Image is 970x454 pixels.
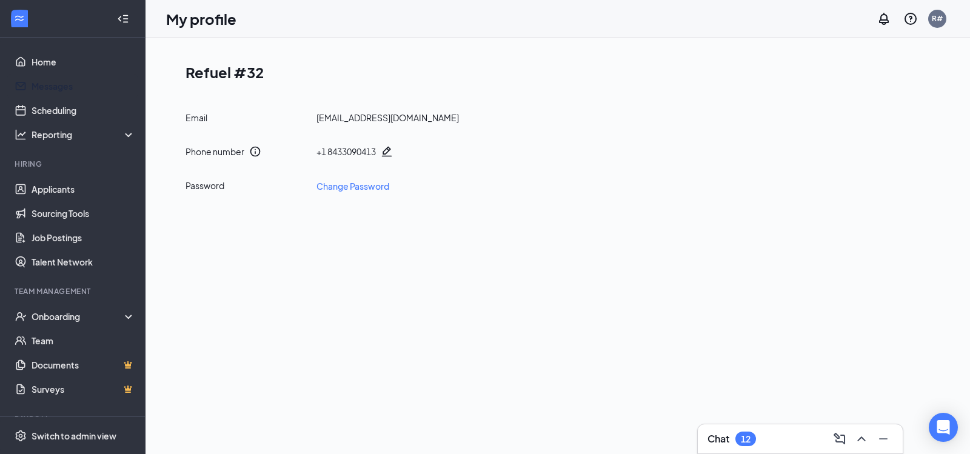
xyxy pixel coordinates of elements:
[874,429,893,449] button: Minimize
[903,12,918,26] svg: QuestionInfo
[876,432,891,446] svg: Minimize
[15,413,133,424] div: Payroll
[830,429,849,449] button: ComposeMessage
[13,12,25,24] svg: WorkstreamLogo
[186,145,244,158] div: Phone number
[32,201,135,225] a: Sourcing Tools
[117,13,129,25] svg: Collapse
[166,8,236,29] h1: My profile
[932,13,943,24] div: R#
[32,250,135,274] a: Talent Network
[741,434,751,444] div: 12
[316,179,389,193] a: Change Password
[249,145,261,158] svg: Info
[316,145,376,158] div: + 1 8433090413
[32,377,135,401] a: SurveysCrown
[15,129,27,141] svg: Analysis
[186,179,307,193] div: Password
[32,177,135,201] a: Applicants
[32,225,135,250] a: Job Postings
[32,50,135,74] a: Home
[832,432,847,446] svg: ComposeMessage
[186,62,940,82] h1: Refuel #32
[186,112,307,124] div: Email
[15,159,133,169] div: Hiring
[877,12,891,26] svg: Notifications
[32,98,135,122] a: Scheduling
[854,432,869,446] svg: ChevronUp
[381,145,393,158] svg: Pencil
[707,432,729,446] h3: Chat
[32,430,116,442] div: Switch to admin view
[32,74,135,98] a: Messages
[32,329,135,353] a: Team
[32,129,136,141] div: Reporting
[32,310,125,322] div: Onboarding
[316,112,459,124] div: [EMAIL_ADDRESS][DOMAIN_NAME]
[929,413,958,442] div: Open Intercom Messenger
[15,310,27,322] svg: UserCheck
[32,353,135,377] a: DocumentsCrown
[15,430,27,442] svg: Settings
[852,429,871,449] button: ChevronUp
[15,286,133,296] div: Team Management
